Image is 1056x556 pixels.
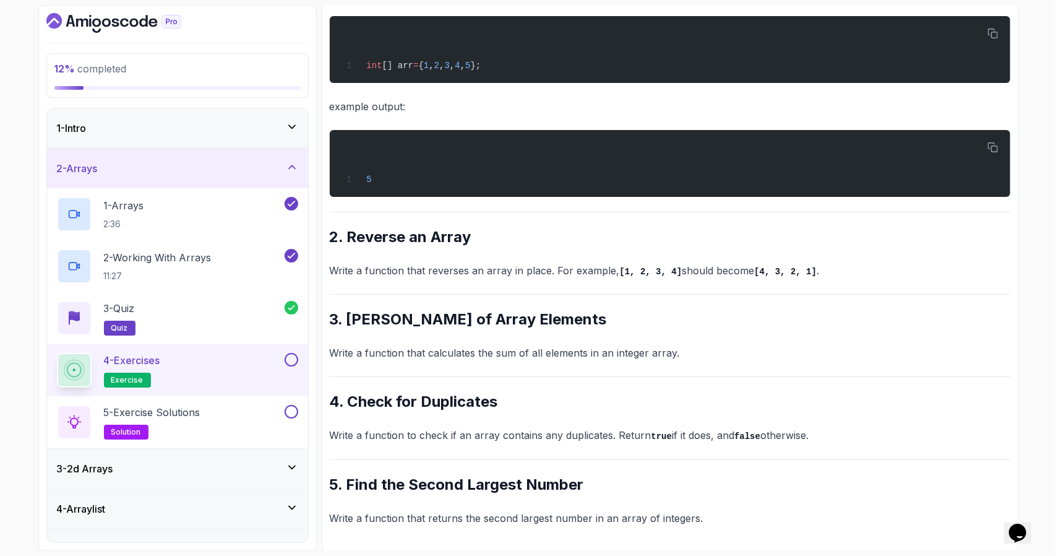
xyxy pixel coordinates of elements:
[382,61,413,71] span: [] arr
[471,61,481,71] span: };
[57,197,298,232] button: 1-Arrays2:36
[104,250,212,265] p: 2 - Working With Arrays
[651,432,672,441] code: true
[54,63,75,75] span: 12 %
[104,301,135,316] p: 3 - Quiz
[419,61,424,71] span: {
[434,61,439,71] span: 2
[465,61,470,71] span: 5
[47,449,308,489] button: 3-2d Arrays
[445,61,450,71] span: 3
[111,427,141,437] span: solution
[330,427,1010,445] p: Write a function to check if an array contains any duplicates. Return if it does, and otherwise.
[104,405,200,420] p: 5 - Exercise Solutions
[366,175,371,185] span: 5
[366,61,382,71] span: int
[57,249,298,284] button: 2-Working With Arrays11:27
[57,353,298,388] button: 4-Exercisesexercise
[111,375,144,385] span: exercise
[620,267,682,277] code: [1, 2, 3, 4]
[104,198,144,213] p: 1 - Arrays
[460,61,465,71] span: ,
[57,301,298,336] button: 3-Quizquiz
[104,218,144,230] p: 2:36
[57,405,298,440] button: 5-Exercise Solutionssolution
[330,510,1010,527] p: Write a function that returns the second largest number in an array of integers.
[413,61,418,71] span: =
[1004,506,1044,544] iframe: chat widget
[104,270,212,282] p: 11:27
[424,61,429,71] span: 1
[104,353,160,368] p: 4 - Exercises
[111,323,128,333] span: quiz
[46,13,210,33] a: Dashboard
[450,61,455,71] span: ,
[57,161,98,176] h3: 2 - Arrays
[734,432,760,441] code: false
[330,227,1010,247] h2: 2. Reverse an Array
[47,149,308,188] button: 2-Arrays
[330,262,1010,280] p: Write a function that reverses an array in place. For example, should become .
[330,98,1010,115] p: example output:
[47,108,308,148] button: 1-Intro
[330,392,1010,412] h2: 4. Check for Duplicates
[429,61,434,71] span: ,
[330,344,1010,362] p: Write a function that calculates the sum of all elements in an integer array.
[57,461,113,476] h3: 3 - 2d Arrays
[455,61,460,71] span: 4
[330,310,1010,329] h2: 3. [PERSON_NAME] of Array Elements
[57,502,106,516] h3: 4 - Arraylist
[57,121,87,136] h3: 1 - Intro
[754,267,817,277] code: [4, 3, 2, 1]
[47,489,308,529] button: 4-Arraylist
[330,475,1010,495] h2: 5. Find the Second Largest Number
[439,61,444,71] span: ,
[54,63,127,75] span: completed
